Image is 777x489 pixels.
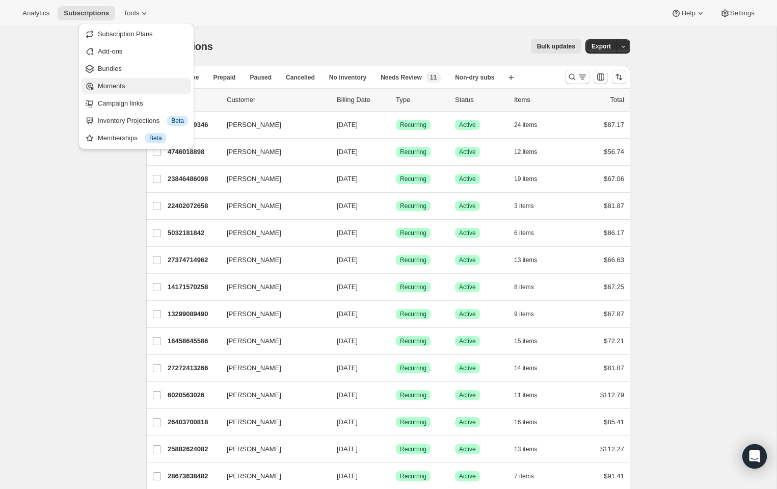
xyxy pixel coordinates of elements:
button: Export [585,39,617,54]
span: Recurring [400,472,426,480]
span: Analytics [22,9,49,17]
span: 15 items [514,337,537,345]
span: Active [459,310,476,318]
button: 6 items [514,226,545,240]
span: [PERSON_NAME] [227,471,281,481]
span: 19 items [514,175,537,183]
span: [DATE] [337,418,358,426]
div: 25882624082[PERSON_NAME][DATE]SuccessRecurringSuccessActive13 items$112.27 [168,442,624,456]
div: Memberships [98,133,188,143]
span: Active [459,256,476,264]
span: 11 items [514,391,537,399]
span: $81.87 [604,364,624,372]
div: Items [514,95,565,105]
span: $67.06 [604,175,624,183]
button: Sort the results [612,70,626,84]
div: Type [396,95,447,105]
span: $112.27 [600,445,624,453]
button: Inventory Projections [82,113,191,129]
span: Recurring [400,202,426,210]
div: IDCustomerBilling DateTypeStatusItemsTotal [168,95,624,105]
span: [PERSON_NAME] [227,201,281,211]
span: [DATE] [337,337,358,345]
span: $72.21 [604,337,624,345]
button: Analytics [16,6,56,20]
span: [DATE] [337,175,358,183]
button: [PERSON_NAME] [221,198,323,214]
span: Bulk updates [537,42,575,50]
button: 19 items [514,172,548,186]
span: [PERSON_NAME] [227,444,281,454]
span: [DATE] [337,310,358,318]
span: Help [681,9,695,17]
p: 6020563026 [168,390,219,400]
div: Inventory Projections [98,116,188,126]
button: [PERSON_NAME] [221,468,323,484]
p: 26403700818 [168,417,219,427]
span: Active [459,283,476,291]
button: [PERSON_NAME] [221,441,323,457]
span: Recurring [400,310,426,318]
div: 6020563026[PERSON_NAME][DATE]SuccessRecurringSuccessActive11 items$112.79 [168,388,624,402]
div: 23846486098[PERSON_NAME][DATE]SuccessRecurringSuccessActive19 items$67.06 [168,172,624,186]
span: Recurring [400,418,426,426]
span: Beta [171,117,184,125]
span: $85.41 [604,418,624,426]
span: Prepaid [213,73,235,82]
button: Subscription Plans [82,26,191,42]
button: Create new view [503,70,519,85]
span: 3 items [514,202,534,210]
span: [PERSON_NAME] [227,390,281,400]
span: Recurring [400,283,426,291]
p: Status [455,95,506,105]
p: 22402072658 [168,201,219,211]
span: [DATE] [337,202,358,210]
span: $81.87 [604,202,624,210]
span: 9 items [514,310,534,318]
p: 16458645586 [168,336,219,346]
span: 6 items [514,229,534,237]
button: [PERSON_NAME] [221,144,323,160]
button: 9 items [514,307,545,321]
button: [PERSON_NAME] [221,171,323,187]
button: 12 items [514,145,548,159]
span: 7 items [514,472,534,480]
span: Campaign links [98,99,143,107]
p: 13299089490 [168,309,219,319]
button: 13 items [514,253,548,267]
span: Active [459,391,476,399]
span: 24 items [514,121,537,129]
span: [DATE] [337,364,358,372]
span: [PERSON_NAME] [227,363,281,373]
button: Bulk updates [531,39,581,54]
button: 8 items [514,280,545,294]
p: 23846486098 [168,174,219,184]
span: $87.17 [604,121,624,128]
button: Settings [714,6,761,20]
span: Subscriptions [146,41,213,52]
p: 27374714962 [168,255,219,265]
span: [PERSON_NAME] [227,174,281,184]
button: 24 items [514,118,548,132]
span: $86.17 [604,229,624,237]
span: [DATE] [337,256,358,264]
span: [PERSON_NAME] [227,147,281,157]
span: Active [459,148,476,156]
button: [PERSON_NAME] [221,360,323,376]
span: [PERSON_NAME] [227,255,281,265]
button: Add-ons [82,43,191,60]
span: $112.79 [600,391,624,399]
p: Billing Date [337,95,388,105]
span: Active [459,202,476,210]
span: $67.25 [604,283,624,291]
span: Active [459,472,476,480]
span: Beta [149,134,162,142]
span: Add-ons [98,47,122,55]
span: [DATE] [337,283,358,291]
button: Moments [82,78,191,94]
p: Customer [227,95,329,105]
span: Recurring [400,256,426,264]
span: Cancelled [286,73,315,82]
span: Needs Review [381,73,422,82]
span: Tools [123,9,139,17]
